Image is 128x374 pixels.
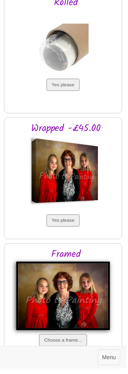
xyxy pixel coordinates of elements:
h2: Wrapped - [22,125,112,136]
button: Menu [99,355,122,371]
img: Rolled in a tube [38,24,90,76]
span: Menu [104,360,118,366]
button: Choose a frame... [40,339,88,352]
span: £45.00 [74,123,102,138]
button: Yes please [47,218,81,230]
img: Framed [16,266,112,335]
button: Yes please [47,80,81,92]
h2: Framed [22,253,112,264]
